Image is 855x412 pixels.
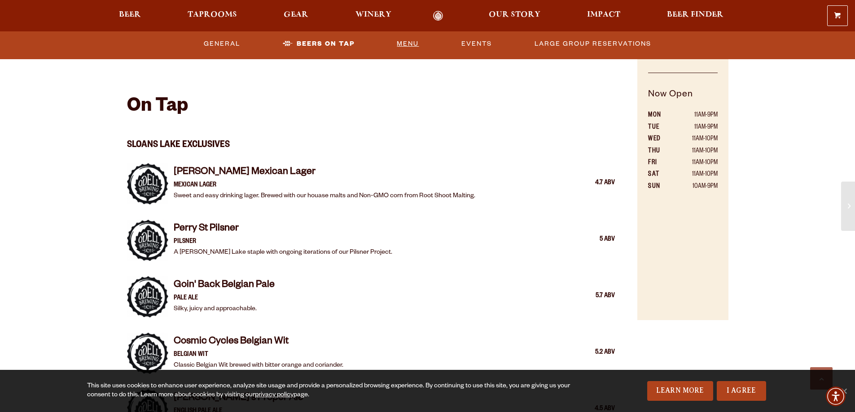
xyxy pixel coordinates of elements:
p: [PHONE_NUMBER] [648,46,717,73]
a: Winery [350,11,397,21]
a: Odell Home [421,11,455,21]
a: privacy policy [255,392,294,399]
p: Belgian Wit [174,350,343,360]
img: Item Thumbnail [127,220,168,261]
a: Beer [113,11,147,21]
div: Accessibility Menu [826,386,846,406]
td: 10AM-9PM [672,181,718,193]
a: Events [458,34,495,54]
td: 11AM-10PM [672,146,718,157]
th: SUN [648,181,672,193]
span: Beer [119,11,141,18]
h4: [PERSON_NAME] Mexican Lager [174,166,475,180]
th: FRI [648,157,672,169]
span: Our Story [489,11,540,18]
div: 4.7 ABV [570,178,615,189]
p: Classic Belgian Wit brewed with bitter orange and coriander. [174,360,343,371]
th: SAT [648,169,672,181]
span: Beer Finder [667,11,723,18]
p: A [PERSON_NAME] Lake staple with ongoing iterations of our Pilsner Project. [174,247,392,258]
td: 11AM-9PM [672,122,718,134]
a: General [200,34,244,54]
a: Our Story [483,11,546,21]
a: Impact [581,11,626,21]
h5: Now Open [648,88,717,110]
h3: Sloans Lake Exclusives [127,128,615,153]
span: Taprooms [188,11,237,18]
img: Item Thumbnail [127,276,168,317]
a: Gear [278,11,314,21]
td: 11AM-10PM [672,134,718,145]
th: THU [648,146,672,157]
p: Mexican Lager [174,180,475,191]
div: 5.7 ABV [570,291,615,302]
div: 5.2 ABV [570,347,615,359]
td: 11AM-10PM [672,169,718,181]
span: Winery [355,11,391,18]
td: 11AM-9PM [672,110,718,121]
p: Silky, juicy and approachable. [174,304,275,315]
a: Beers On Tap [279,34,358,54]
th: WED [648,134,672,145]
a: I Agree [717,381,766,401]
p: Sweet and easy drinking lager. Brewed with our houase malts and Non-GMO corn from Root Shoot Malt... [174,191,475,202]
h4: Goin' Back Belgian Pale [174,279,275,293]
span: Gear [284,11,308,18]
a: Learn More [647,381,713,401]
a: Large Group Reservations [531,34,655,54]
p: Pilsner [174,237,392,247]
a: Menu [393,34,422,54]
p: Pale Ale [174,293,275,304]
img: Item Thumbnail [127,333,168,374]
a: Beer Finder [661,11,729,21]
h2: On Tap [127,97,188,118]
div: 5 ABV [570,234,615,246]
th: MON [648,110,672,121]
h4: Perry St Pilsner [174,222,392,237]
h4: Cosmic Cycles Belgian Wit [174,335,343,350]
span: Impact [587,11,620,18]
td: 11AM-10PM [672,157,718,169]
a: Scroll to top [810,367,833,390]
a: Taprooms [182,11,243,21]
div: This site uses cookies to enhance user experience, analyze site usage and provide a personalized ... [87,382,573,400]
th: TUE [648,122,672,134]
img: Item Thumbnail [127,163,168,204]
